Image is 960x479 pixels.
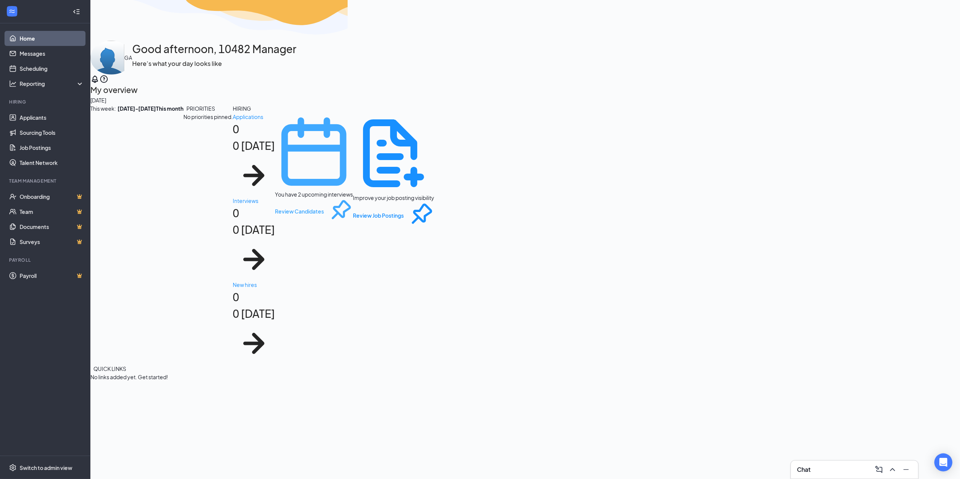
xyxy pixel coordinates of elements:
a: OnboardingCrown [20,189,84,204]
svg: CalendarNew [275,113,353,191]
a: Home [20,31,84,46]
svg: ComposeMessage [875,465,884,474]
div: No links added yet. Get started! [90,373,168,381]
h1: 0 [233,205,275,281]
div: Team Management [9,178,82,184]
a: Applications00 [DATE]ArrowRight [233,113,275,197]
svg: Pin [327,198,353,224]
div: 0 [DATE] [233,305,275,322]
div: GA [124,53,132,62]
a: DocumentsCrown [20,219,84,234]
div: [DATE] [90,96,960,104]
svg: Collapse [73,8,80,15]
h1: 0 [233,289,275,365]
div: This week : [90,104,156,113]
a: Applicants [20,110,84,125]
b: This month [156,104,183,113]
img: 10482 Manager [90,41,124,75]
b: [DATE] - [DATE] [118,104,156,113]
svg: WorkstreamLogo [8,8,16,15]
div: You have 2 upcoming interviews [275,191,353,198]
a: SurveysCrown [20,234,84,249]
div: Open Intercom Messenger [934,453,952,471]
svg: DocumentAdd [353,113,434,194]
svg: Notifications [90,75,99,84]
div: HIRING [233,104,251,113]
button: ComposeMessage [873,464,885,476]
div: No priorities pinned. [183,113,233,121]
a: Messages [20,46,84,61]
svg: ChevronUp [888,465,897,474]
a: Interviews00 [DATE]ArrowRight [233,197,275,281]
svg: Settings [9,464,17,471]
svg: Analysis [9,80,17,87]
svg: ArrowRight [233,154,275,197]
button: Review Candidates [275,207,324,215]
a: Sourcing Tools [20,125,84,140]
a: PayrollCrown [20,268,84,283]
div: Applications [233,113,275,121]
div: QUICK LINKS [93,365,126,373]
a: CalendarNewYou have 2 upcoming interviewsReview CandidatesPin [275,113,353,365]
a: Job Postings [20,140,84,155]
div: Reporting [20,80,84,87]
button: Review Job Postings [353,211,404,220]
a: TeamCrown [20,204,84,219]
button: Minimize [900,464,912,476]
svg: QuestionInfo [99,75,108,84]
div: 0 [DATE] [233,137,275,154]
div: New hires [233,281,275,289]
div: Interviews [233,197,275,205]
h1: Good afternoon, 10482 Manager [132,41,296,57]
button: ChevronUp [887,464,899,476]
h2: My overview [90,84,960,96]
div: Improve your job posting visibility [353,113,434,229]
a: DocumentAddImprove your job posting visibilityReview Job PostingsPin [353,113,434,365]
svg: Pin [407,201,434,229]
div: PRIORITIES [186,104,215,113]
h1: 0 [233,121,275,197]
svg: ArrowRight [233,322,275,365]
div: Switch to admin view [20,464,72,471]
div: Payroll [9,257,82,263]
h3: Here’s what your day looks like [132,59,296,69]
a: Scheduling [20,61,84,76]
a: New hires00 [DATE]ArrowRight [233,281,275,365]
h3: Chat [797,465,810,474]
div: You have 2 upcoming interviews [275,113,353,224]
svg: Minimize [902,465,911,474]
div: Improve your job posting visibility [353,194,434,201]
div: Hiring [9,99,82,105]
a: Talent Network [20,155,84,170]
svg: ArrowRight [233,238,275,281]
div: 0 [DATE] [233,221,275,238]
